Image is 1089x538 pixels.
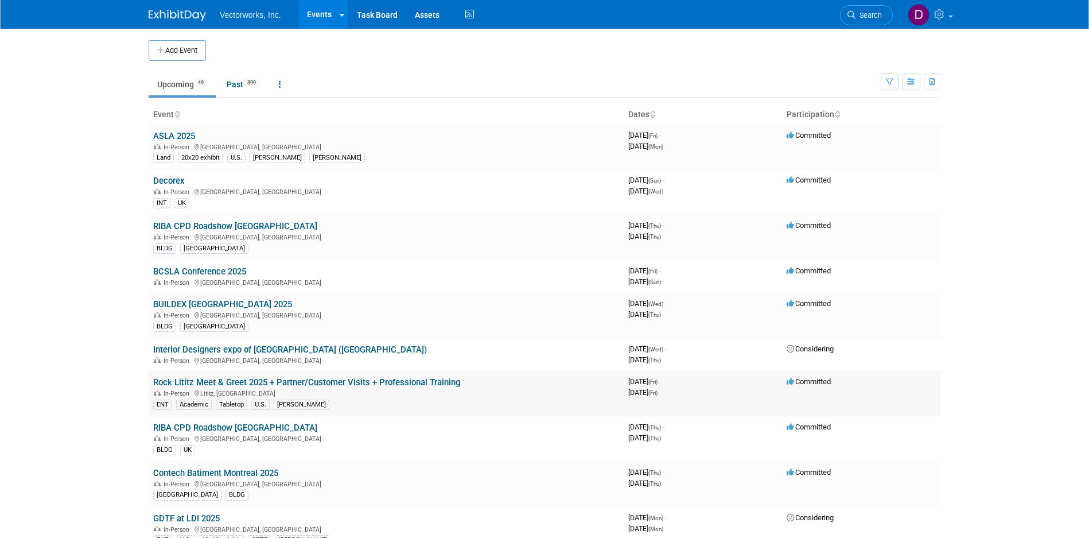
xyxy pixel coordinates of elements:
div: [GEOGRAPHIC_DATA], [GEOGRAPHIC_DATA] [153,310,619,319]
div: [GEOGRAPHIC_DATA] [153,490,221,500]
span: Search [855,11,882,20]
span: (Sun) [648,279,661,285]
span: [DATE] [628,221,664,230]
span: - [659,131,661,140]
span: [DATE] [628,468,664,477]
span: - [659,266,661,275]
span: (Thu) [648,234,661,240]
a: BCSLA Conference 2025 [153,266,246,277]
span: - [659,377,661,386]
span: [DATE] [628,423,664,431]
span: [DATE] [628,377,661,386]
div: BLDG [153,243,176,254]
span: (Thu) [648,470,661,476]
span: - [663,423,664,431]
a: Interior Designers expo of [GEOGRAPHIC_DATA] ([GEOGRAPHIC_DATA]) [153,345,427,355]
span: (Mon) [648,526,663,532]
div: Lititz, [GEOGRAPHIC_DATA] [153,388,619,397]
span: - [663,176,664,184]
span: In-Person [164,526,193,533]
span: [DATE] [628,524,663,533]
th: Participation [782,105,940,125]
span: In-Person [164,188,193,196]
img: ExhibitDay [149,10,206,21]
span: (Mon) [648,144,663,150]
span: - [663,221,664,230]
span: Committed [787,266,831,275]
span: [DATE] [628,513,667,522]
div: [PERSON_NAME] [309,153,365,163]
span: (Fri) [648,133,658,139]
img: In-Person Event [154,526,161,532]
div: [GEOGRAPHIC_DATA], [GEOGRAPHIC_DATA] [153,187,619,196]
div: UK [180,445,195,455]
span: (Thu) [648,435,661,442]
a: Search [840,5,893,25]
span: (Thu) [648,357,661,363]
span: [DATE] [628,310,661,319]
span: [DATE] [628,277,661,286]
span: [DATE] [628,299,667,308]
span: - [665,345,667,353]
img: In-Person Event [154,312,161,318]
th: Dates [624,105,782,125]
span: [DATE] [628,187,663,195]
span: Vectorworks, Inc. [220,10,281,20]
span: In-Person [164,357,193,365]
img: In-Person Event [154,234,161,239]
div: Land [153,153,174,163]
div: UK [174,198,189,208]
a: Sort by Event Name [174,110,180,119]
div: ENT [153,400,172,410]
img: In-Person Event [154,435,161,441]
span: (Thu) [648,312,661,318]
span: (Thu) [648,223,661,229]
span: (Fri) [648,268,658,274]
div: [GEOGRAPHIC_DATA], [GEOGRAPHIC_DATA] [153,524,619,533]
a: Past399 [218,73,268,95]
th: Event [149,105,624,125]
span: (Wed) [648,301,663,307]
span: 49 [195,79,207,87]
span: (Mon) [648,515,663,521]
span: - [663,468,664,477]
div: BLDG [153,445,176,455]
span: [DATE] [628,131,661,140]
span: [DATE] [628,388,658,397]
div: Tabletop [216,400,247,410]
div: [GEOGRAPHIC_DATA], [GEOGRAPHIC_DATA] [153,142,619,151]
span: Committed [787,299,831,308]
span: In-Person [164,435,193,443]
span: Committed [787,221,831,230]
img: In-Person Event [154,481,161,486]
div: 20x20 exhibit [178,153,223,163]
span: Committed [787,377,831,386]
span: Considering [787,513,834,522]
span: [DATE] [628,142,663,150]
span: Committed [787,131,831,140]
div: Academic [176,400,212,410]
a: Rock Lititz Meet & Greet 2025 + Partner/Customer Visits + Professional Training [153,377,460,388]
span: [DATE] [628,232,661,241]
a: Contech Batiment Montreal 2025 [153,468,278,478]
span: Considering [787,345,834,353]
div: [GEOGRAPHIC_DATA], [GEOGRAPHIC_DATA] [153,355,619,365]
a: RIBA CPD Roadshow [GEOGRAPHIC_DATA] [153,221,317,231]
span: (Thu) [648,481,661,487]
a: Sort by Start Date [649,110,655,119]
span: (Sun) [648,177,661,184]
img: In-Person Event [154,279,161,285]
span: In-Person [164,234,193,241]
div: [PERSON_NAME] [274,400,329,410]
div: U.S. [227,153,246,163]
a: BUILDEX [GEOGRAPHIC_DATA] 2025 [153,299,292,309]
button: Add Event [149,40,206,61]
span: [DATE] [628,355,661,364]
div: [PERSON_NAME] [250,153,305,163]
div: [GEOGRAPHIC_DATA], [GEOGRAPHIC_DATA] [153,479,619,488]
span: In-Person [164,390,193,397]
a: GDTF at LDI 2025 [153,513,220,524]
span: (Thu) [648,424,661,431]
span: In-Person [164,144,193,151]
span: (Fri) [648,390,658,396]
